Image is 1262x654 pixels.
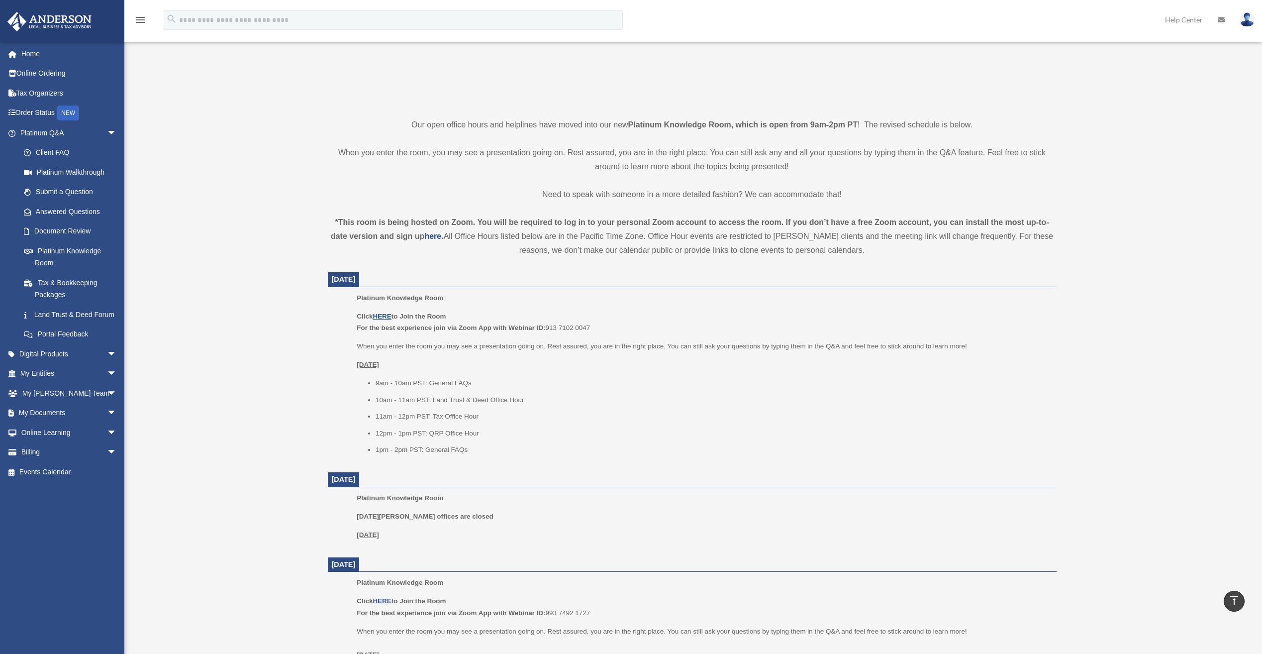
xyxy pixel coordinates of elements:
[424,232,441,240] a: here
[14,273,132,305] a: Tax & Bookkeeping Packages
[7,364,132,384] a: My Entitiesarrow_drop_down
[7,83,132,103] a: Tax Organizers
[14,325,132,344] a: Portal Feedback
[357,531,379,539] u: [DATE]
[441,232,443,240] strong: .
[357,597,446,605] b: Click to Join the Room
[357,324,545,331] b: For the best experience join via Zoom App with Webinar ID:
[107,364,127,384] span: arrow_drop_down
[4,12,95,31] img: Anderson Advisors Platinum Portal
[14,221,132,241] a: Document Review
[107,344,127,364] span: arrow_drop_down
[134,14,146,26] i: menu
[357,340,1049,352] p: When you enter the room you may see a presentation going on. Rest assured, you are in the right p...
[1240,12,1255,27] img: User Pic
[328,216,1057,257] div: All Office Hours listed below are in the Pacific Time Zone. Office Hour events are restricted to ...
[7,462,132,482] a: Events Calendar
[14,162,132,182] a: Platinum Walkthrough
[7,44,132,64] a: Home
[628,120,858,129] strong: Platinum Knowledge Room, which is open from 9am-2pm PT
[134,17,146,26] a: menu
[373,597,391,605] a: HERE
[357,311,1049,334] p: 913 7102 0047
[376,444,1050,456] li: 1pm - 2pm PST: General FAQs
[357,313,446,320] b: Click to Join the Room
[107,403,127,424] span: arrow_drop_down
[107,423,127,443] span: arrow_drop_down
[14,241,127,273] a: Platinum Knowledge Room
[328,118,1057,132] p: Our open office hours and helplines have moved into our new ! The revised schedule is below.
[7,123,132,143] a: Platinum Q&Aarrow_drop_down
[1224,591,1245,612] a: vertical_align_top
[7,344,132,364] a: Digital Productsarrow_drop_down
[7,103,132,123] a: Order StatusNEW
[357,595,1049,619] p: 993 7492 1727
[7,64,132,84] a: Online Ordering
[376,377,1050,389] li: 9am - 10am PST: General FAQs
[376,428,1050,439] li: 12pm - 1pm PST: QRP Office Hour
[357,494,443,502] span: Platinum Knowledge Room
[357,513,493,520] b: [DATE][PERSON_NAME] offices are closed
[1228,595,1240,607] i: vertical_align_top
[107,442,127,463] span: arrow_drop_down
[328,188,1057,202] p: Need to speak with someone in a more detailed fashion? We can accommodate that!
[328,146,1057,174] p: When you enter the room, you may see a presentation going on. Rest assured, you are in the right ...
[332,560,356,568] span: [DATE]
[357,579,443,586] span: Platinum Knowledge Room
[332,475,356,483] span: [DATE]
[373,313,391,320] a: HERE
[7,423,132,442] a: Online Learningarrow_drop_down
[331,218,1049,240] strong: *This room is being hosted on Zoom. You will be required to log in to your personal Zoom account ...
[7,383,132,403] a: My [PERSON_NAME] Teamarrow_drop_down
[332,275,356,283] span: [DATE]
[7,442,132,462] a: Billingarrow_drop_down
[357,609,545,617] b: For the best experience join via Zoom App with Webinar ID:
[14,305,132,325] a: Land Trust & Deed Forum
[376,394,1050,406] li: 10am - 11am PST: Land Trust & Deed Office Hour
[357,361,379,368] u: [DATE]
[107,383,127,404] span: arrow_drop_down
[14,143,132,163] a: Client FAQ
[107,123,127,143] span: arrow_drop_down
[57,106,79,120] div: NEW
[376,411,1050,423] li: 11am - 12pm PST: Tax Office Hour
[14,182,132,202] a: Submit a Question
[166,13,177,24] i: search
[357,294,443,302] span: Platinum Knowledge Room
[7,403,132,423] a: My Documentsarrow_drop_down
[14,202,132,221] a: Answered Questions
